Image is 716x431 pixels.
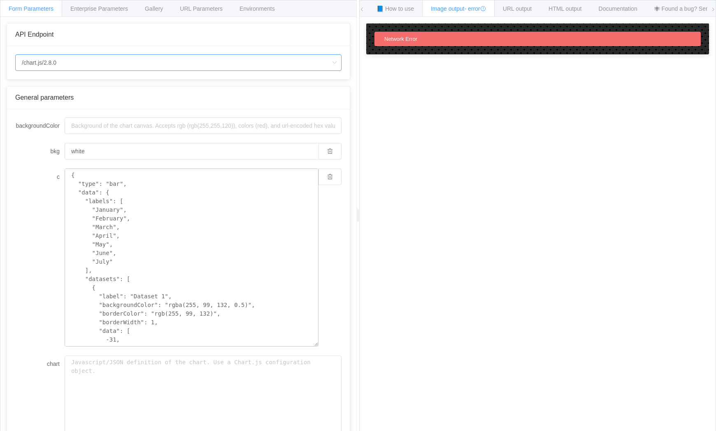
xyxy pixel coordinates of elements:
[431,5,486,12] span: Image output
[239,5,275,12] span: Environments
[384,36,417,42] span: Network Error
[145,5,163,12] span: Gallery
[180,5,223,12] span: URL Parameters
[15,94,74,101] span: General parameters
[465,5,486,12] span: - error
[549,5,581,12] span: HTML output
[15,54,342,71] input: Select
[377,5,414,12] span: 📘 How to use
[65,117,342,134] input: Background of the chart canvas. Accepts rgb (rgb(255,255,120)), colors (red), and url-encoded hex...
[65,143,318,159] input: Background of the chart canvas. Accepts rgb (rgb(255,255,120)), colors (red), and url-encoded hex...
[599,5,637,12] span: Documentation
[15,31,53,38] span: API Endpoint
[70,5,128,12] span: Enterprise Parameters
[15,169,65,185] label: c
[503,5,532,12] span: URL output
[9,5,53,12] span: Form Parameters
[15,117,65,134] label: backgroundColor
[15,356,65,372] label: chart
[15,143,65,159] label: bkg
